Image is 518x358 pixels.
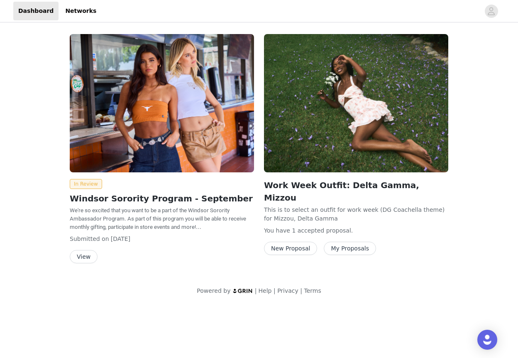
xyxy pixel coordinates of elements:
div: avatar [487,5,495,18]
img: Windsor [264,34,448,172]
span: | [274,287,276,294]
button: My Proposals [324,242,376,255]
a: Terms [304,287,321,294]
span: | [300,287,302,294]
span: [DATE] [111,235,130,242]
a: Help [259,287,272,294]
a: Dashboard [13,2,59,20]
span: Submitted on [70,235,109,242]
p: You have 1 accepted proposal . [264,226,448,235]
span: Powered by [197,287,230,294]
div: Open Intercom Messenger [477,330,497,350]
h2: Work Week Outfit: Delta Gamma, Mizzou [264,179,448,204]
img: logo [232,288,253,294]
span: In Review [70,179,102,189]
a: Privacy [277,287,298,294]
h2: Windsor Sorority Program - September [70,192,254,205]
button: New Proposal [264,242,317,255]
img: Windsor [70,34,254,172]
span: We're so excited that you want to be a part of the Windsor Sorority Ambassador Program. As part o... [70,207,246,230]
a: View [70,254,98,260]
a: Networks [60,2,101,20]
button: View [70,250,98,263]
p: This is to select an outfit for work week (DG Coachella theme) for Mizzou, Delta Gamma [264,206,448,223]
span: | [255,287,257,294]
